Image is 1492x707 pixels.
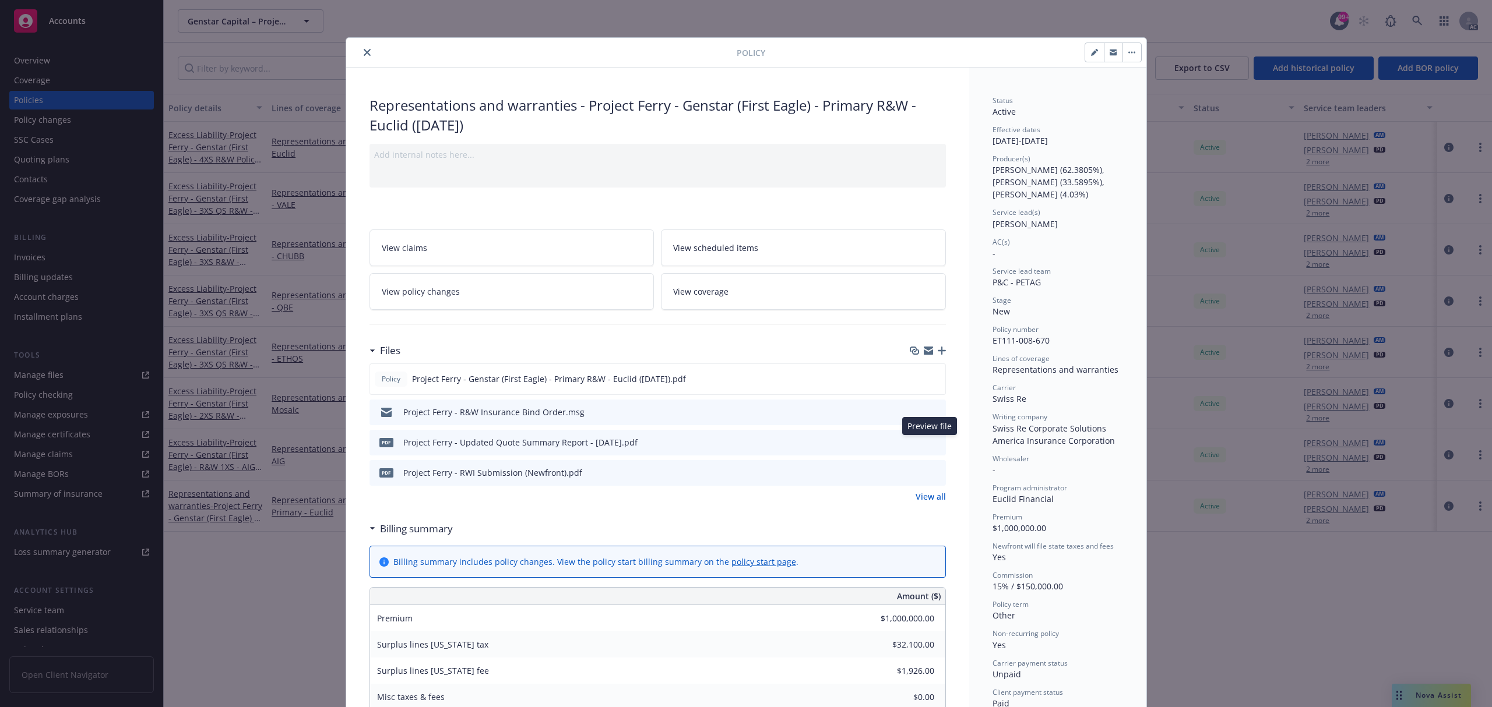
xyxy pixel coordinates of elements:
[393,556,798,568] div: Billing summary includes policy changes. View the policy start billing summary on the .
[916,490,946,503] a: View all
[912,436,921,448] button: download file
[993,164,1107,200] span: [PERSON_NAME] (62.3805%), [PERSON_NAME] (33.5895%), [PERSON_NAME] (4.03%)
[370,343,400,358] div: Files
[737,47,765,59] span: Policy
[382,242,427,254] span: View claims
[993,581,1063,592] span: 15% / $150,000.00
[993,237,1010,247] span: AC(s)
[403,436,638,448] div: Project Ferry - Updated Quote Summary Report - [DATE].pdf
[993,154,1030,164] span: Producer(s)
[993,512,1022,522] span: Premium
[865,662,941,680] input: 0.00
[865,688,941,706] input: 0.00
[993,658,1068,668] span: Carrier payment status
[403,466,582,479] div: Project Ferry - RWI Submission (Newfront).pdf
[993,570,1033,580] span: Commission
[865,610,941,627] input: 0.00
[993,522,1046,533] span: $1,000,000.00
[993,393,1026,404] span: Swiss Re
[993,306,1010,317] span: New
[370,273,654,310] a: View policy changes
[412,373,686,385] span: Project Ferry - Genstar (First Eagle) - Primary R&W - Euclid ([DATE]).pdf
[993,412,1047,422] span: Writing company
[931,436,941,448] button: preview file
[661,273,946,310] a: View coverage
[865,636,941,653] input: 0.00
[370,96,946,135] div: Representations and warranties - Project Ferry - Genstar (First Eagle) - Primary R&W - Euclid ([D...
[380,343,400,358] h3: Files
[993,483,1067,493] span: Program administrator
[993,454,1029,464] span: Wholesaler
[661,229,946,266] a: View scheduled items
[993,335,1050,346] span: ET111-008-670
[993,218,1058,229] span: [PERSON_NAME]
[993,493,1054,504] span: Euclid Financial
[993,628,1059,638] span: Non-recurring policy
[993,363,1123,376] div: Representations and warranties
[912,373,921,385] button: download file
[912,466,921,479] button: download file
[993,295,1011,305] span: Stage
[902,417,957,435] div: Preview file
[379,468,393,477] span: pdf
[673,242,758,254] span: View scheduled items
[731,556,796,567] a: policy start page
[993,669,1021,680] span: Unpaid
[993,266,1051,276] span: Service lead team
[993,125,1040,135] span: Effective dates
[931,466,941,479] button: preview file
[673,285,729,298] span: View coverage
[403,406,585,418] div: Project Ferry - R&W Insurance Bind Order.msg
[379,374,403,384] span: Policy
[377,639,488,650] span: Surplus lines [US_STATE] tax
[360,45,374,59] button: close
[377,691,445,702] span: Misc taxes & fees
[370,521,453,536] div: Billing summary
[993,324,1039,334] span: Policy number
[379,438,393,447] span: pdf
[377,613,413,624] span: Premium
[930,373,941,385] button: preview file
[993,552,1006,563] span: Yes
[993,541,1114,551] span: Newfront will file state taxes and fees
[993,423,1115,446] span: Swiss Re Corporate Solutions America Insurance Corporation
[993,353,1050,363] span: Lines of coverage
[897,590,941,602] span: Amount ($)
[912,406,921,418] button: download file
[993,464,995,475] span: -
[993,383,1016,393] span: Carrier
[993,639,1006,651] span: Yes
[993,248,995,259] span: -
[993,96,1013,105] span: Status
[374,149,941,161] div: Add internal notes here...
[993,599,1029,609] span: Policy term
[370,229,654,266] a: View claims
[377,665,489,676] span: Surplus lines [US_STATE] fee
[993,610,1015,621] span: Other
[993,106,1016,117] span: Active
[931,406,941,418] button: preview file
[380,521,453,536] h3: Billing summary
[382,285,460,298] span: View policy changes
[993,687,1063,697] span: Client payment status
[993,207,1040,217] span: Service lead(s)
[993,125,1123,147] div: [DATE] - [DATE]
[993,277,1041,288] span: P&C - PETAG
